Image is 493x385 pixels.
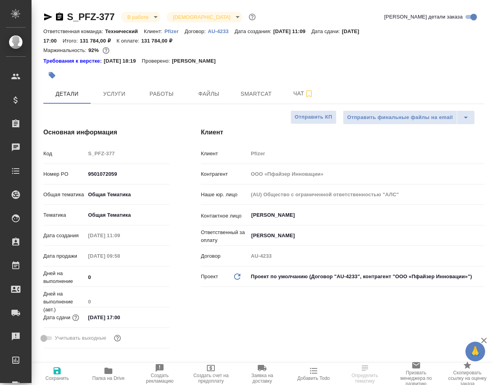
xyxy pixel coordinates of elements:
button: В работе [125,14,151,20]
p: Ответственный за оплату [201,229,248,244]
input: ✎ Введи что-нибудь [86,272,169,283]
div: В работе [121,12,160,22]
button: Доп статусы указывают на важность/срочность заказа [247,12,257,22]
span: [PERSON_NAME] детали заказа [384,13,463,21]
input: Пустое поле [86,148,169,159]
a: Требования к верстке: [43,57,104,65]
p: Проверено: [142,57,172,65]
button: Добавить тэг [43,67,61,84]
span: Создать рекламацию [139,373,180,384]
div: Общая Тематика [86,188,169,201]
p: Дата продажи [43,252,86,260]
p: Технический [105,28,144,34]
button: Папка на Drive [83,363,134,385]
p: Общая тематика [43,191,86,199]
p: К оплате: [117,38,141,44]
p: Дата создания: [234,28,273,34]
span: Работы [143,89,180,99]
p: [PERSON_NAME] [172,57,221,65]
p: Договор: [184,28,208,34]
span: Отправить финальные файлы на email [347,113,453,122]
span: Детали [48,89,86,99]
button: Заявка на доставку [236,363,288,385]
input: Пустое поле [248,189,484,200]
p: 92% [88,47,100,53]
button: Скопировать ссылку для ЯМессенджера [43,12,53,22]
button: [DEMOGRAPHIC_DATA] [171,14,233,20]
p: 131 784,00 ₽ [80,38,116,44]
p: Дней на выполнение [43,270,86,285]
button: Open [480,235,482,236]
span: Папка на Drive [92,376,125,381]
a: S_PFZ-377 [67,11,115,22]
span: 🙏 [469,343,482,360]
p: Дата сдачи [43,314,71,322]
p: Проект [201,273,218,281]
p: Контрагент [201,170,248,178]
span: Учитывать выходные [55,334,106,342]
input: ✎ Введи что-нибудь [86,312,154,323]
span: Файлы [190,89,228,99]
button: Скопировать ссылку на оценку заказа [442,363,493,385]
button: Сохранить [32,363,83,385]
span: Smartcat [237,89,275,99]
span: Создать счет на предоплату [190,373,232,384]
button: Создать счет на предоплату [185,363,236,385]
span: Услуги [95,89,133,99]
input: Пустое поле [248,250,484,262]
div: split button [343,110,475,125]
p: Дата сдачи: [311,28,342,34]
button: Создать рекламацию [134,363,185,385]
input: Пустое поле [86,250,154,262]
button: Призвать менеджера по развитию [391,363,442,385]
p: Дата создания [43,232,86,240]
p: Маржинальность: [43,47,88,53]
span: Добавить Todo [297,376,329,381]
div: Нажми, чтобы открыть папку с инструкцией [43,57,104,65]
span: Сохранить [45,376,69,381]
div: В работе [167,12,242,22]
button: Если добавить услуги и заполнить их объемом, то дата рассчитается автоматически [71,312,81,323]
a: Pfizer [164,28,184,34]
p: Клиент: [144,28,164,34]
p: Договор [201,252,248,260]
p: Итого: [63,38,80,44]
button: 🙏 [465,342,485,361]
h4: Клиент [201,128,484,137]
p: [DATE] 18:19 [104,57,142,65]
input: Пустое поле [86,296,169,307]
h4: Основная информация [43,128,169,137]
button: Определить тематику [339,363,391,385]
p: [DATE] 11:09 [273,28,312,34]
p: Ответственная команда: [43,28,105,34]
button: Скопировать ссылку [55,12,64,22]
p: 131 784,00 ₽ [141,38,178,44]
button: Отправить финальные файлы на email [343,110,457,125]
span: Определить тематику [344,373,386,384]
span: Отправить КП [295,113,332,122]
button: 8419.20 RUB; [101,45,111,56]
p: Тематика [43,211,86,219]
button: Добавить Todo [288,363,339,385]
button: Отправить КП [290,110,337,124]
svg: Подписаться [304,89,314,99]
span: Заявка на доставку [241,373,283,384]
input: ✎ Введи что-нибудь [86,168,169,180]
input: Пустое поле [248,148,484,159]
p: Номер PO [43,170,86,178]
div: Общая Тематика [86,208,169,222]
p: Контактное лицо [201,212,248,220]
input: Пустое поле [248,168,484,180]
p: Клиент [201,150,248,158]
p: Дней на выполнение (авт.) [43,290,86,314]
span: Чат [285,89,322,99]
div: Проект по умолчанию (Договор "AU-4233", контрагент "ООО «Пфайзер Инновации»") [248,270,484,283]
p: Наше юр. лицо [201,191,248,199]
button: Open [480,214,482,216]
p: Код [43,150,86,158]
button: Выбери, если сб и вс нужно считать рабочими днями для выполнения заказа. [112,333,123,343]
a: AU-4233 [208,28,234,34]
input: Пустое поле [86,230,154,241]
